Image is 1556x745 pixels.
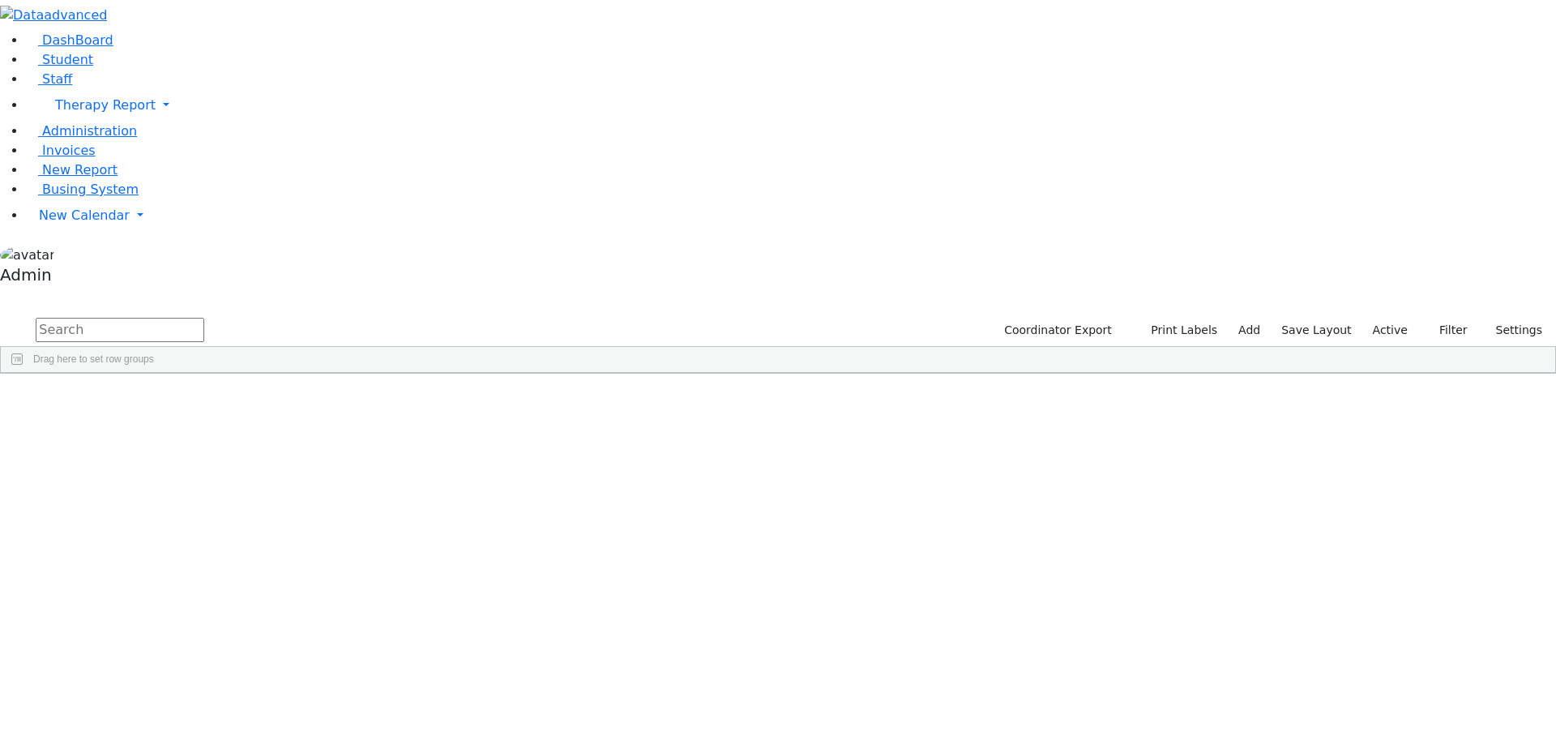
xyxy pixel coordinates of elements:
[26,89,1556,122] a: Therapy Report
[42,182,139,197] span: Busing System
[26,123,137,139] a: Administration
[1366,318,1415,343] label: Active
[42,71,72,87] span: Staff
[26,199,1556,232] a: New Calendar
[36,318,204,342] input: Search
[55,97,156,113] span: Therapy Report
[1475,318,1550,343] button: Settings
[42,52,93,67] span: Student
[1132,318,1225,343] button: Print Labels
[42,162,118,178] span: New Report
[39,208,130,223] span: New Calendar
[26,143,96,158] a: Invoices
[1231,318,1267,343] a: Add
[26,52,93,67] a: Student
[26,182,139,197] a: Busing System
[994,318,1119,343] button: Coordinator Export
[26,32,113,48] a: DashBoard
[1274,318,1358,343] button: Save Layout
[42,123,137,139] span: Administration
[42,32,113,48] span: DashBoard
[26,71,72,87] a: Staff
[33,353,154,365] span: Drag here to set row groups
[42,143,96,158] span: Invoices
[26,162,118,178] a: New Report
[1418,318,1475,343] button: Filter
